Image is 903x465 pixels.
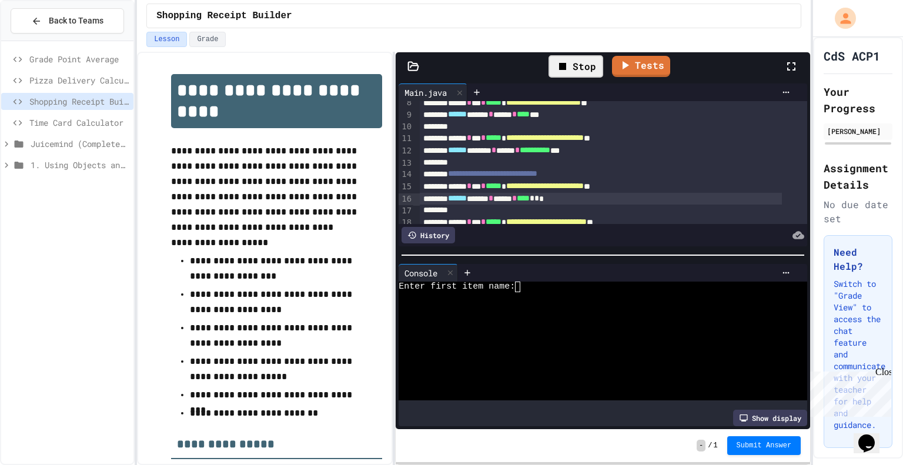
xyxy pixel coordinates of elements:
div: Stop [549,55,603,78]
div: Console [399,267,443,279]
div: 9 [399,109,413,122]
span: 1. Using Objects and Methods [31,159,129,171]
div: 11 [399,133,413,145]
a: Tests [612,56,670,77]
div: Chat with us now!Close [5,5,81,75]
div: 17 [399,205,413,217]
button: Back to Teams [11,8,124,34]
div: 18 [399,217,413,229]
span: Shopping Receipt Builder [29,95,129,108]
div: 8 [399,97,413,109]
span: Pizza Delivery Calculator [29,74,129,86]
div: 14 [399,169,413,181]
div: 15 [399,181,413,193]
div: Console [399,264,458,282]
span: Grade Point Average [29,53,129,65]
div: 13 [399,158,413,169]
span: 1 [713,441,717,450]
span: Time Card Calculator [29,116,129,129]
div: Show display [733,410,807,426]
span: Enter first item name: [399,282,515,292]
button: Submit Answer [727,436,801,455]
div: My Account [822,5,859,32]
h2: Assignment Details [824,160,892,193]
span: - [697,440,705,451]
div: No due date set [824,198,892,226]
iframe: chat widget [854,418,891,453]
span: Shopping Receipt Builder [156,9,292,23]
div: Main.java [399,86,453,99]
div: 16 [399,193,413,206]
span: Back to Teams [49,15,103,27]
span: Juicemind (Completed) Excersizes [31,138,129,150]
h2: Your Progress [824,83,892,116]
div: 10 [399,121,413,133]
button: Grade [189,32,226,47]
h1: CdS ACP1 [824,48,880,64]
iframe: chat widget [805,367,891,417]
span: / [708,441,712,450]
span: Submit Answer [737,441,792,450]
p: Switch to "Grade View" to access the chat feature and communicate with your teacher for help and ... [834,278,882,431]
div: Main.java [399,83,467,101]
div: [PERSON_NAME] [827,126,889,136]
div: 12 [399,145,413,158]
div: History [402,227,455,243]
button: Lesson [146,32,187,47]
h3: Need Help? [834,245,882,273]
